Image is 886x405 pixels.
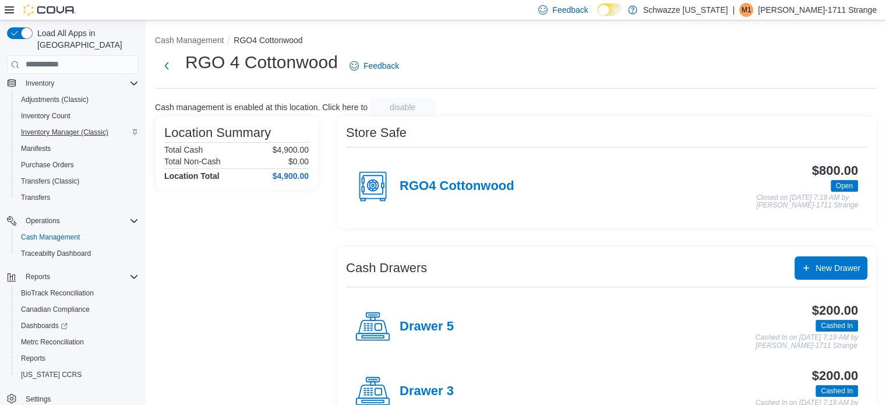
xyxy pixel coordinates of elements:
a: Adjustments (Classic) [16,93,93,107]
span: Cashed In [821,321,853,331]
span: Adjustments (Classic) [21,95,89,104]
h3: $200.00 [812,369,858,383]
span: Cashed In [821,386,853,396]
h3: Location Summary [164,126,271,140]
span: Cashed In [816,320,858,332]
span: [US_STATE] CCRS [21,370,82,379]
button: Reports [21,270,55,284]
span: Operations [26,216,60,226]
span: Transfers (Classic) [16,174,139,188]
span: Purchase Orders [16,158,139,172]
a: Transfers (Classic) [16,174,84,188]
a: Metrc Reconciliation [16,335,89,349]
input: Dark Mode [598,3,622,16]
h4: Location Total [164,171,220,181]
button: RGO4 Cottonwood [234,36,302,45]
span: Feedback [552,4,588,16]
a: Inventory Manager (Classic) [16,125,113,139]
button: Cash Management [155,36,224,45]
span: Feedback [363,60,399,72]
span: Inventory Count [21,111,70,121]
button: Canadian Compliance [12,301,143,318]
span: Reports [16,351,139,365]
button: BioTrack Reconciliation [12,285,143,301]
button: Transfers [12,189,143,206]
button: Inventory [2,75,143,91]
p: [PERSON_NAME]-1711 Strange [758,3,877,17]
span: Inventory Manager (Classic) [16,125,139,139]
span: Inventory [26,79,54,88]
span: Transfers [16,191,139,205]
h1: RGO 4 Cottonwood [185,51,338,74]
button: Reports [2,269,143,285]
span: Dashboards [21,321,68,330]
span: Reports [21,270,139,284]
button: Operations [21,214,65,228]
span: Inventory Count [16,109,139,123]
a: Transfers [16,191,55,205]
a: Cash Management [16,230,84,244]
a: Traceabilty Dashboard [16,246,96,260]
span: Settings [26,395,51,404]
img: Cova [23,4,76,16]
h3: Store Safe [346,126,407,140]
button: Transfers (Classic) [12,173,143,189]
p: $4,900.00 [273,145,309,154]
span: Canadian Compliance [21,305,90,314]
button: Traceabilty Dashboard [12,245,143,262]
span: Purchase Orders [21,160,74,170]
button: [US_STATE] CCRS [12,367,143,383]
button: Cash Management [12,229,143,245]
h4: RGO4 Cottonwood [400,179,514,194]
p: Cash management is enabled at this location. Click here to [155,103,368,112]
span: Manifests [21,144,51,153]
button: Purchase Orders [12,157,143,173]
span: Traceabilty Dashboard [16,246,139,260]
span: New Drawer [816,262,860,274]
span: Operations [21,214,139,228]
span: Washington CCRS [16,368,139,382]
span: Reports [26,272,50,281]
div: Mick-1711 Strange [739,3,753,17]
p: Schwazze [US_STATE] [643,3,728,17]
span: Traceabilty Dashboard [21,249,91,258]
a: Dashboards [12,318,143,334]
p: $0.00 [288,157,309,166]
button: Inventory Count [12,108,143,124]
a: Inventory Count [16,109,75,123]
button: Adjustments (Classic) [12,91,143,108]
p: Cashed In on [DATE] 7:19 AM by [PERSON_NAME]-1711 Strange [756,334,858,350]
button: Next [155,54,178,78]
h6: Total Cash [164,145,203,154]
span: Manifests [16,142,139,156]
span: disable [390,101,415,113]
a: BioTrack Reconciliation [16,286,98,300]
nav: An example of EuiBreadcrumbs [155,34,877,48]
a: Feedback [345,54,404,78]
span: M1 [742,3,751,17]
button: Operations [2,213,143,229]
span: Canadian Compliance [16,302,139,316]
a: Canadian Compliance [16,302,94,316]
h3: $800.00 [812,164,858,178]
span: Inventory Manager (Classic) [21,128,108,137]
button: Reports [12,350,143,367]
a: Manifests [16,142,55,156]
span: Metrc Reconciliation [21,337,84,347]
h3: $200.00 [812,304,858,318]
h4: $4,900.00 [273,171,309,181]
button: disable [370,98,435,117]
p: | [732,3,735,17]
span: BioTrack Reconciliation [16,286,139,300]
span: Dashboards [16,319,139,333]
a: Purchase Orders [16,158,79,172]
button: Inventory Manager (Classic) [12,124,143,140]
p: Closed on [DATE] 7:19 AM by [PERSON_NAME]-1711 Strange [756,194,858,210]
span: Transfers (Classic) [21,177,79,186]
span: Adjustments (Classic) [16,93,139,107]
span: Load All Apps in [GEOGRAPHIC_DATA] [33,27,139,51]
span: Reports [21,354,45,363]
button: New Drawer [795,256,867,280]
button: Manifests [12,140,143,157]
